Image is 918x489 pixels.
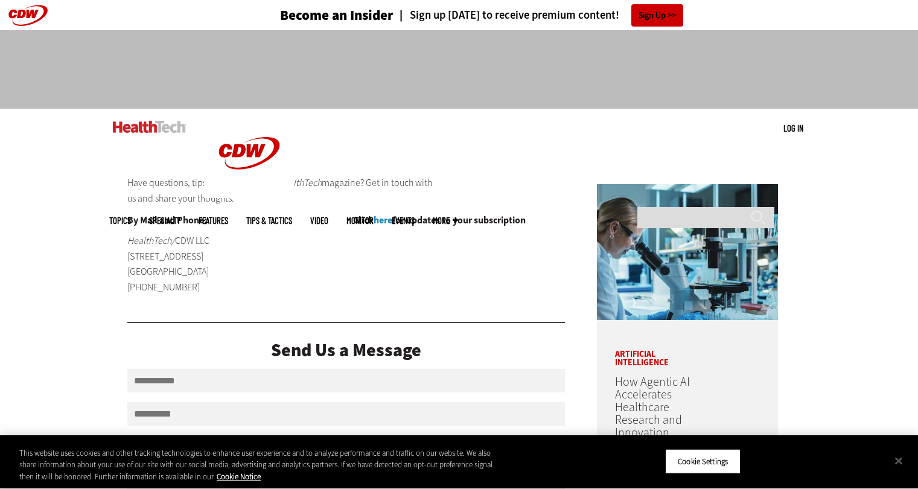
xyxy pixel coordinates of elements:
[109,216,131,225] span: Topics
[597,332,724,367] p: Artificial Intelligence
[783,123,803,133] a: Log in
[433,216,458,225] span: More
[240,42,679,97] iframe: advertisement
[392,216,415,225] a: Events
[615,374,690,441] a: How Agentic AI Accelerates Healthcare Research and Innovation
[631,4,683,27] a: Sign Up
[885,447,912,474] button: Close
[199,216,228,225] a: Features
[204,109,295,198] img: Home
[217,471,261,482] a: More information about your privacy
[149,216,180,225] span: Specialty
[235,8,394,22] a: Become an Insider
[113,121,186,133] img: Home
[665,449,741,474] button: Cookie Settings
[127,233,276,295] p: CDW LLC [STREET_ADDRESS] [GEOGRAPHIC_DATA] [PHONE_NUMBER]
[346,216,374,225] a: MonITor
[783,122,803,135] div: User menu
[127,234,175,247] em: HealthTech/
[19,447,505,483] div: This website uses cookies and other tracking technologies to enhance user experience and to analy...
[310,216,328,225] a: Video
[280,8,394,22] h3: Become an Insider
[597,184,778,320] img: scientist looks through microscope in lab
[394,10,619,21] a: Sign up [DATE] to receive premium content!
[204,188,295,201] a: CDW
[246,216,292,225] a: Tips & Tactics
[127,341,566,359] div: Send Us a Message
